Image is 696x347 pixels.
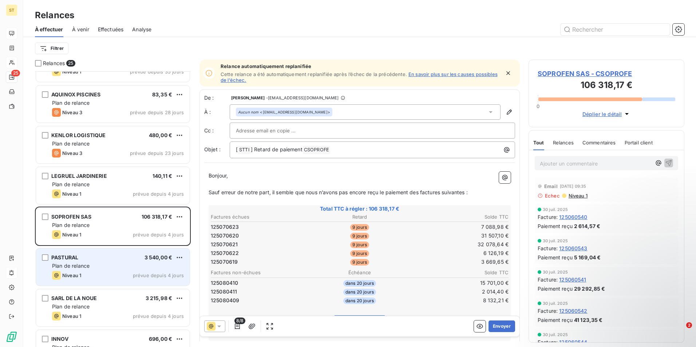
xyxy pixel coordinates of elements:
label: À : [204,108,230,116]
span: dans 20 jours [343,298,376,304]
span: 480,00 € [149,132,172,138]
span: Niveau 3 [62,150,82,156]
iframe: Intercom notifications message [550,276,696,327]
em: Aucun nom [238,109,258,115]
span: 125070623 [211,223,239,231]
span: Effectuées [98,26,124,33]
span: 2 614,57 € [574,222,601,230]
td: 8 132,21 € [410,296,509,304]
span: 8/8 [234,318,245,324]
span: Plan de relance [52,181,90,187]
span: [PERSON_NAME] [231,96,265,100]
span: ] Retard de paiement [251,146,302,152]
span: Plan de relance [52,222,90,228]
span: 106 318,17 € [142,214,172,220]
span: 30 juil. 2025 [543,207,568,212]
span: 9 jours [350,250,369,257]
span: prévue depuis 35 jours [130,69,184,75]
span: Facture : [538,244,558,252]
span: [ [236,146,238,152]
a: En savoir plus sur les causes possibles de l’échec. [221,71,498,83]
th: Échéance [310,269,409,276]
span: 3 215,98 € [146,295,173,301]
button: Filtrer [35,43,68,54]
span: Paiement reçu [538,254,573,261]
span: KENLOR LOGISTIQUE [51,132,106,138]
span: 83,35 € [152,91,172,97]
span: Plan de relance [52,263,90,269]
input: Rechercher [561,24,670,35]
span: Niveau 1 [62,313,81,319]
span: 125060544 [559,338,587,346]
label: Cc : [204,127,230,134]
span: 9 jours [350,233,369,239]
span: De : [204,94,230,101]
span: 25 [11,70,20,76]
span: prévue depuis 4 jours [133,191,184,197]
span: SARL DE LA NOUE [51,295,97,301]
span: 0 [537,103,539,109]
img: Logo LeanPay [6,331,17,343]
span: Relances [553,140,574,145]
span: Total TTC à régler : 106 318,17 € [210,205,510,212]
td: 32 078,64 € [410,240,509,248]
span: [DATE] 09:35 [560,184,586,188]
span: 9 jours [350,224,369,231]
span: Paiement reçu [538,222,573,230]
td: 125080409 [210,296,309,304]
span: Sauf erreur de notre part, il semble que nous n’avons pas encore reçu le paiement des factures su... [209,189,468,195]
td: 3 669,65 € [410,258,509,266]
span: 5 169,04 € [574,254,601,261]
span: Facture : [538,307,558,315]
input: Adresse email en copie ... [236,125,314,136]
span: Plan de relance [52,140,90,147]
td: 2 014,40 € [410,288,509,296]
span: SOPROFEN SAS [51,214,91,220]
span: 125060543 [559,244,587,252]
th: Factures échues [210,213,309,221]
span: Commentaires [582,140,616,145]
span: dans 20 jours [343,289,376,295]
iframe: Intercom live chat [671,322,689,340]
th: Solde TTC [410,213,509,221]
div: grid [35,71,191,347]
span: 125070620 [211,232,239,239]
td: 6 126,19 € [410,249,509,257]
td: 31 507,10 € [410,232,509,240]
span: Tout [533,140,544,145]
span: Niveau 1 [568,193,588,199]
td: 125080410 [210,279,309,287]
span: 2 [686,322,692,328]
span: prévue depuis 4 jours [133,232,184,238]
span: Analyse [132,26,151,33]
button: Déplier le détail [580,110,633,118]
span: Déplier le détail [582,110,622,118]
span: À venir [72,26,89,33]
span: PASTURAL [51,254,78,260]
span: Email [544,183,558,189]
button: Envoyer [489,320,515,332]
span: 3 540,00 € [145,254,173,260]
span: - [EMAIL_ADDRESS][DOMAIN_NAME] [266,96,339,100]
span: Relance automatiquement replanifiée [221,63,500,69]
span: Niveau 1 [62,272,81,278]
span: 30 juil. 2025 [543,301,568,306]
div: ST [6,4,17,16]
span: SOPROFEN SAS - CSOPROFE [538,69,675,79]
td: 7 088,98 € [410,223,509,231]
span: Objet : [204,146,221,152]
td: 125080411 [210,288,309,296]
span: Facture : [538,213,558,221]
span: 9 jours [350,259,369,266]
span: 140,11 € [153,173,172,179]
span: prévue depuis 28 jours [130,109,184,115]
span: Niveau 1 [62,191,81,197]
span: Facture : [538,338,558,346]
h3: 106 318,17 € [538,79,675,93]
span: Relances [43,60,65,67]
span: Paiement reçu [538,316,573,324]
span: CSOPROFE [303,146,330,154]
th: Factures non-échues [210,269,309,276]
span: Bonjour, [209,172,228,179]
span: Facture : [538,276,558,283]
